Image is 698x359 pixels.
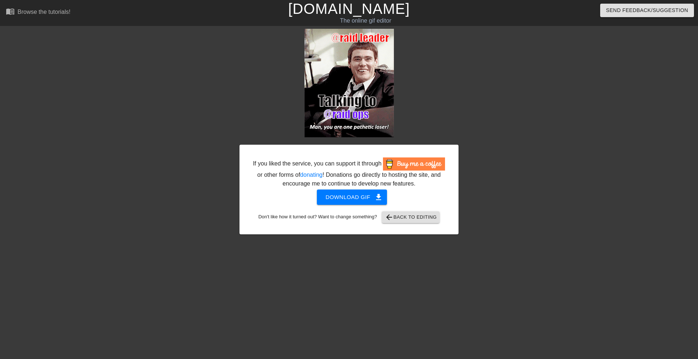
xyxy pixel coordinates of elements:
[6,7,70,18] a: Browse the tutorials!
[326,192,379,202] span: Download gif
[385,213,394,222] span: arrow_back
[304,29,394,137] img: EJPHiR0u.gif
[236,16,495,25] div: The online gif editor
[288,1,410,17] a: [DOMAIN_NAME]
[374,193,383,202] span: get_app
[383,157,445,171] img: Buy Me A Coffee
[251,211,447,223] div: Don't like how it turned out? Want to change something?
[385,213,437,222] span: Back to Editing
[600,4,694,17] button: Send Feedback/Suggestion
[252,157,446,188] div: If you liked the service, you can support it through or other forms of ! Donations go directly to...
[18,9,70,15] div: Browse the tutorials!
[382,211,440,223] button: Back to Editing
[317,190,387,205] button: Download gif
[6,7,15,16] span: menu_book
[300,172,322,178] a: donating
[606,6,688,15] span: Send Feedback/Suggestion
[311,194,387,200] a: Download gif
